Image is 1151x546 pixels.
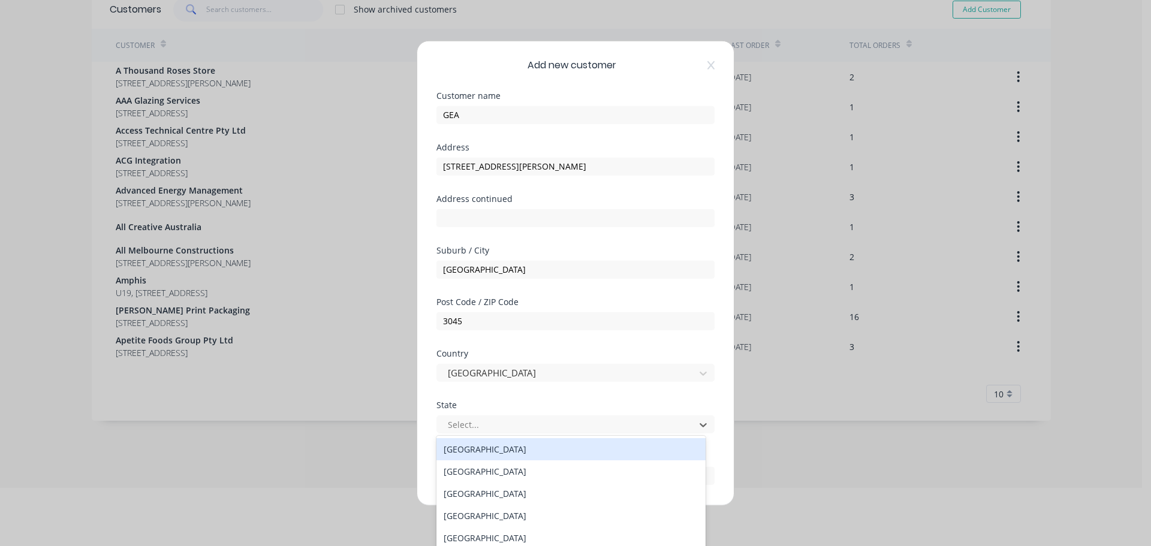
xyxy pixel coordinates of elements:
div: Customer name [436,91,715,99]
div: Post Code / ZIP Code [436,297,715,306]
div: Address continued [436,194,715,203]
span: Add new customer [528,58,616,72]
div: [GEOGRAPHIC_DATA] [436,482,706,505]
div: Country [436,349,715,357]
div: [GEOGRAPHIC_DATA] [436,505,706,527]
div: Address [436,143,715,151]
div: State [436,400,715,409]
div: [GEOGRAPHIC_DATA] [436,438,706,460]
div: [GEOGRAPHIC_DATA] [436,460,706,482]
div: Suburb / City [436,246,715,254]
